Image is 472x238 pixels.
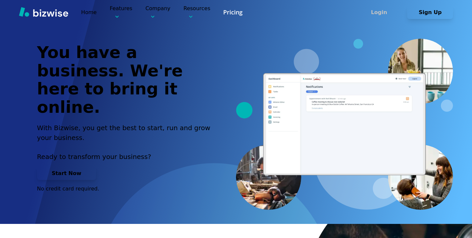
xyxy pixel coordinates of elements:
h2: With Bizwise, you get the best to start, run and grow your business. [37,123,218,143]
p: Resources [184,5,210,20]
img: Bizwise Logo [19,7,68,17]
a: Sign Up [407,9,453,15]
p: Ready to transform your business? [37,152,218,162]
a: Start Now [37,170,96,176]
a: Home [81,9,97,15]
p: Company [146,5,170,20]
a: Pricing [223,8,243,16]
button: Start Now [37,167,96,180]
p: No credit card required. [37,185,218,192]
a: Login [356,9,407,15]
h1: You have a business. We're here to bring it online. [37,44,218,116]
p: Features [110,5,132,20]
button: Sign Up [407,6,453,19]
button: Login [356,6,402,19]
